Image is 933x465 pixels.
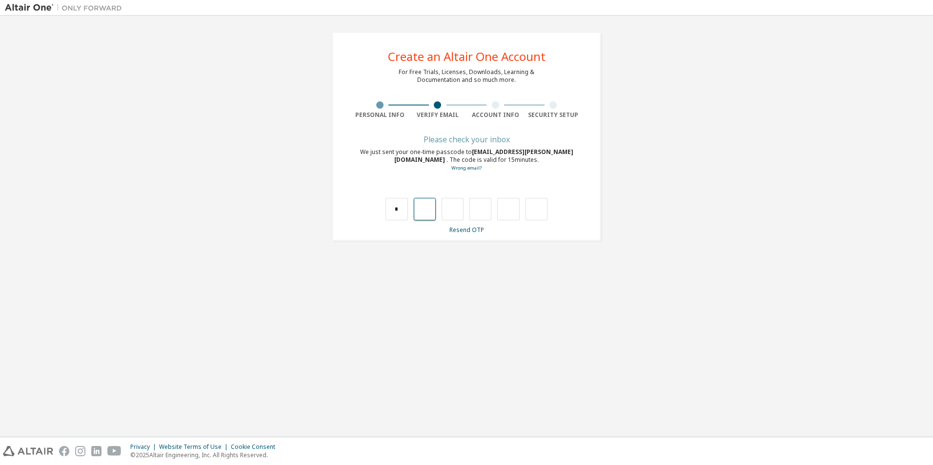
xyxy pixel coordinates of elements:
a: Resend OTP [449,226,484,234]
img: Altair One [5,3,127,13]
img: instagram.svg [75,446,85,456]
a: Go back to the registration form [451,165,482,171]
p: © 2025 Altair Engineering, Inc. All Rights Reserved. [130,451,281,459]
img: youtube.svg [107,446,122,456]
div: Verify Email [409,111,467,119]
div: Please check your inbox [351,136,582,142]
div: Account Info [466,111,525,119]
div: For Free Trials, Licenses, Downloads, Learning & Documentation and so much more. [399,68,534,84]
span: [EMAIL_ADDRESS][PERSON_NAME][DOMAIN_NAME] [394,148,573,164]
img: altair_logo.svg [3,446,53,456]
div: Privacy [130,443,159,451]
div: Cookie Consent [231,443,281,451]
div: Create an Altair One Account [388,51,546,62]
div: Security Setup [525,111,583,119]
div: We just sent your one-time passcode to . The code is valid for 15 minutes. [351,148,582,172]
div: Personal Info [351,111,409,119]
img: linkedin.svg [91,446,101,456]
img: facebook.svg [59,446,69,456]
div: Website Terms of Use [159,443,231,451]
